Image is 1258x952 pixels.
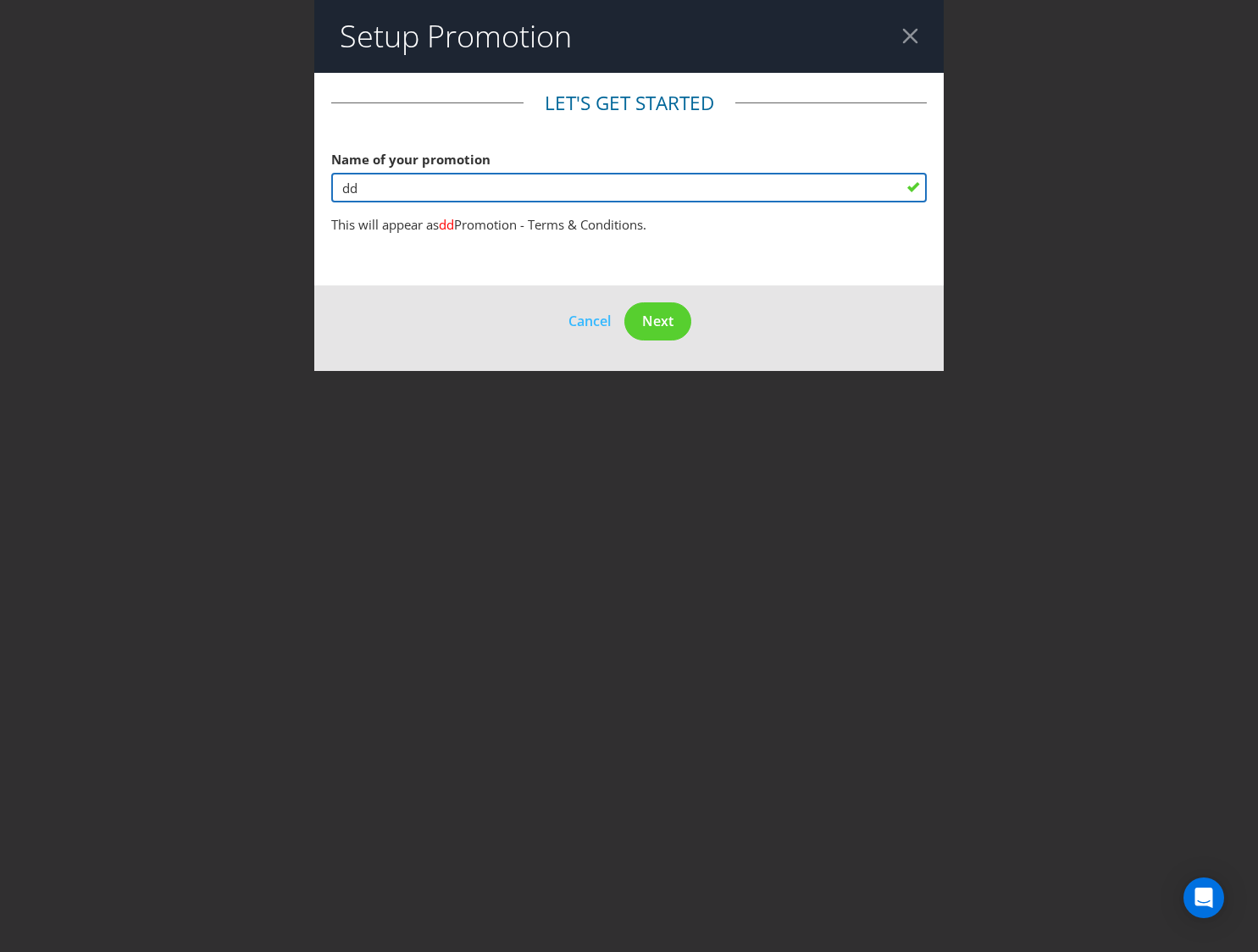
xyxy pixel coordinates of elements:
[1183,877,1224,918] div: Open Intercom Messenger
[454,216,646,233] span: Promotion - Terms & Conditions.
[340,19,572,53] h2: Setup Promotion
[568,312,611,330] span: Cancel
[624,302,691,340] button: Next
[331,173,927,202] input: e.g. My Promotion
[568,310,612,332] button: Cancel
[331,216,439,233] span: This will appear as
[439,216,454,233] span: dd
[642,312,673,330] span: Next
[331,151,490,168] span: Name of your promotion
[524,90,735,117] legend: Let's get started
